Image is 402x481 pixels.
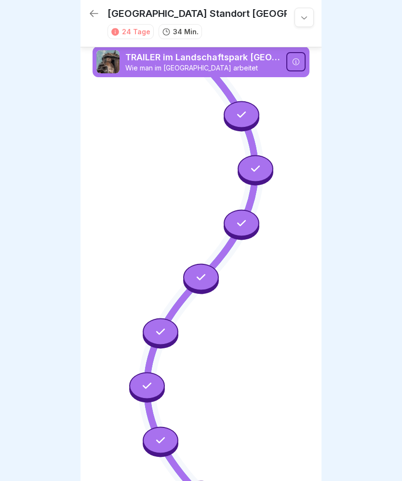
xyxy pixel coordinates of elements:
img: kkln8dx83xkcgh22fomaszlz.png [96,50,120,73]
p: 34 Min. [173,27,199,37]
p: TRAILER im Landschaftspark [GEOGRAPHIC_DATA] [125,51,281,64]
p: Wie man im [GEOGRAPHIC_DATA] arbeitet [125,64,281,72]
div: 24 Tage [122,27,150,37]
p: [GEOGRAPHIC_DATA] Standort [GEOGRAPHIC_DATA] [107,8,352,19]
